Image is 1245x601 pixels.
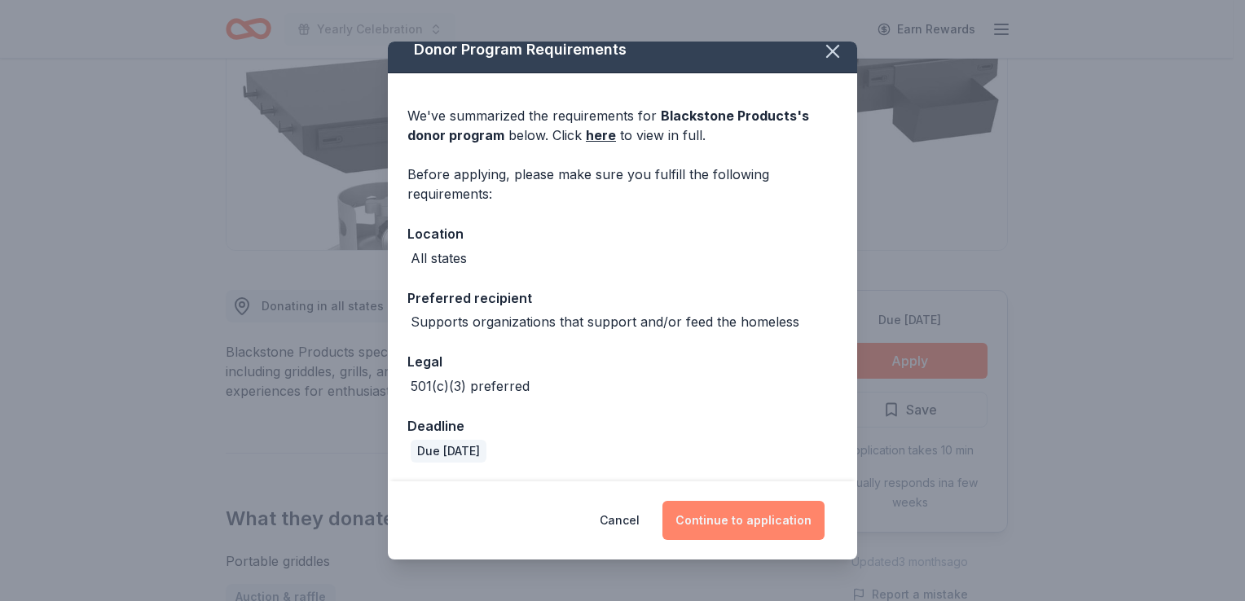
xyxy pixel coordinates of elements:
[407,415,838,436] div: Deadline
[411,312,799,331] div: Supports organizations that support and/or feed the homeless
[411,376,530,396] div: 501(c)(3) preferred
[407,223,838,244] div: Location
[586,125,616,145] a: here
[662,501,825,540] button: Continue to application
[407,287,838,309] div: Preferred recipient
[411,248,467,268] div: All states
[407,165,838,204] div: Before applying, please make sure you fulfill the following requirements:
[600,501,640,540] button: Cancel
[411,440,486,463] div: Due [DATE]
[388,27,857,73] div: Donor Program Requirements
[407,351,838,372] div: Legal
[407,106,838,145] div: We've summarized the requirements for below. Click to view in full.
